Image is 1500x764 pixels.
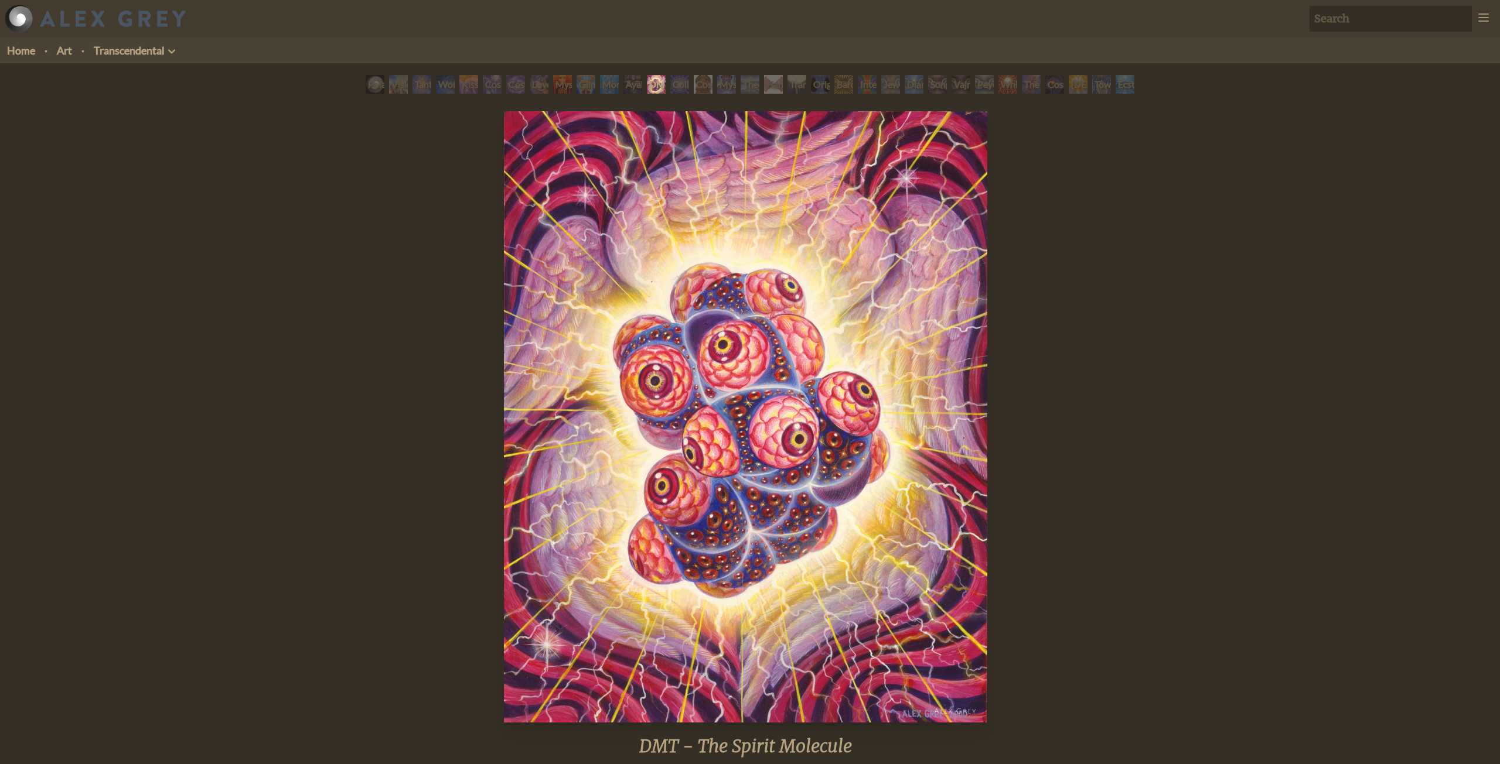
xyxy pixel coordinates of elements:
[1310,6,1472,32] input: Search
[504,111,988,722] img: DMT---The-Spirit-Molecule-2000-Alex-Grey-watermarked.jpg
[553,75,572,94] div: Mysteriosa 2
[1045,75,1064,94] div: Cosmic Consciousness
[1022,75,1041,94] div: The Great Turn
[600,75,619,94] div: Monochord
[77,37,89,63] li: ·
[952,75,970,94] div: Vajra Being
[459,75,478,94] div: Kiss of the [MEDICAL_DATA]
[1092,75,1111,94] div: Toward the One
[483,75,502,94] div: Cosmic Creativity
[717,75,736,94] div: Mystic Eye
[928,75,947,94] div: Song of Vajra Being
[787,75,806,94] div: Transfiguration
[57,42,72,59] a: Art
[975,75,994,94] div: Peyote Being
[94,42,165,59] a: Transcendental
[40,37,52,63] li: ·
[858,75,877,94] div: Interbeing
[881,75,900,94] div: Jewel Being
[834,75,853,94] div: Bardo Being
[764,75,783,94] div: Hands that See
[694,75,712,94] div: Cosmic [DEMOGRAPHIC_DATA]
[647,75,666,94] div: DMT - The Spirit Molecule
[1116,75,1134,94] div: Ecstasy
[741,75,759,94] div: Theologue
[670,75,689,94] div: Collective Vision
[623,75,642,94] div: Ayahuasca Visitation
[998,75,1017,94] div: White Light
[905,75,923,94] div: Diamond Being
[389,75,408,94] div: Visionary Origin of Language
[412,75,431,94] div: Tantra
[506,75,525,94] div: Cosmic Artist
[1069,75,1087,94] div: [DEMOGRAPHIC_DATA]
[436,75,455,94] div: Wonder
[577,75,595,94] div: Glimpsing the Empyrean
[366,75,384,94] div: Polar Unity Spiral
[811,75,830,94] div: Original Face
[530,75,548,94] div: Love is a Cosmic Force
[7,44,35,57] a: Home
